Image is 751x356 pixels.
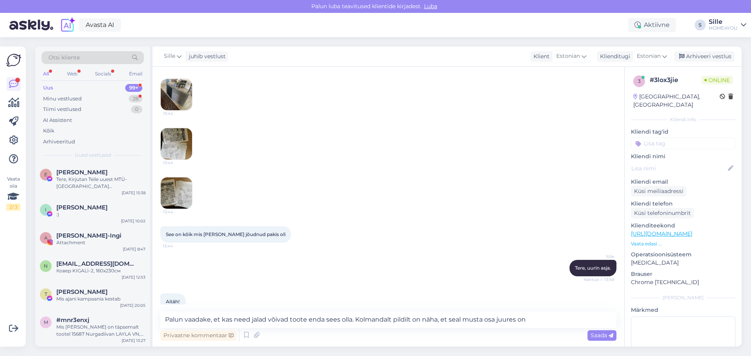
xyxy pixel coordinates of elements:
span: Tere, uurin asja. [575,265,611,271]
div: Email [128,69,144,79]
div: juhib vestlust [186,52,226,61]
p: Kliendi tag'id [631,128,735,136]
div: Minu vestlused [43,95,82,103]
p: Brauser [631,270,735,278]
span: A [44,235,48,241]
span: I [45,207,47,213]
span: Emili Jürgen [56,169,108,176]
span: Nähtud ✓ 13:48 [584,277,614,283]
span: Estonian [556,52,580,61]
span: Annye Rooväli-Ingi [56,232,121,239]
span: Sille [585,254,614,259]
span: Saada [591,332,613,339]
div: Tere, Kirjutan Teile uuest MTÜ-[GEOGRAPHIC_DATA][PERSON_NAME]. Nimelt korraldame juba aastaid hea... [56,176,146,190]
div: Sille [709,19,738,25]
div: [DATE] 20:05 [120,302,146,308]
div: All [41,69,50,79]
div: [DATE] 15:38 [122,190,146,196]
p: Märkmed [631,306,735,314]
span: Luba [422,3,440,10]
a: Avasta AI [79,18,121,32]
div: [DATE] 13:27 [122,338,146,343]
div: Arhiveeri vestlus [674,51,735,62]
div: HOME4YOU [709,25,738,31]
div: Kliendi info [631,116,735,123]
div: Küsi telefoninumbrit [631,208,694,218]
div: 99+ [125,84,142,92]
span: m [44,319,48,325]
a: [URL][DOMAIN_NAME] [631,230,692,237]
p: Vaata edasi ... [631,240,735,247]
div: Kõik [43,127,54,135]
img: Attachment [161,177,192,209]
p: Kliendi email [631,178,735,186]
div: [DATE] 12:53 [122,274,146,280]
div: Mis ajani kampaania kestab [56,295,146,302]
p: Chrome [TECHNICAL_ID] [631,278,735,286]
p: Kliendi nimi [631,152,735,161]
span: 13:44 [163,111,192,116]
div: Klient [530,52,550,61]
div: Küsi meiliaadressi [631,186,686,197]
div: AI Assistent [43,116,72,124]
div: :) [56,211,146,218]
div: [DATE] 8:47 [123,246,146,252]
span: T [45,291,47,297]
p: Kliendi telefon [631,200,735,208]
div: 28 [129,95,142,103]
img: explore-ai [59,17,76,33]
p: Klienditeekond [631,222,735,230]
span: 13:44 [163,209,192,215]
p: Operatsioonisüsteem [631,250,735,259]
img: Attachment [161,79,192,110]
div: Mis [PERSON_NAME] on täpsemalt tootel 15687 Nurgadiivan LAYLA VN, hallikasroosa? [56,324,146,338]
span: 13:44 [163,243,192,249]
div: 2 / 3 [6,204,20,211]
div: Vaata siia [6,175,20,211]
div: Ковер KIGALI-2, 160x230см [56,267,146,274]
textarea: Palun vaadake, et kas need jalad võivad toote enda sees olla. Kolmandalt pildilt on näha, et seal... [160,311,616,328]
div: [DATE] 10:02 [121,218,146,224]
div: Aktiivne [628,18,676,32]
span: 3 [638,78,641,84]
div: Arhiveeritud [43,138,75,146]
span: Sille [164,52,175,61]
img: Attachment [161,128,192,159]
div: [PERSON_NAME] [631,294,735,301]
span: 13:44 [163,160,192,166]
div: Attachment [56,239,146,246]
span: Uued vestlused [75,152,111,159]
div: Klienditugi [597,52,630,61]
span: Otsi kliente [49,54,80,62]
img: Askly Logo [6,53,21,68]
span: Aitäh! [166,299,180,304]
div: Socials [93,69,113,79]
span: Tiina Kurvits [56,288,108,295]
div: Web [65,69,79,79]
span: E [44,172,47,177]
a: SilleHOME4YOU [709,19,746,31]
div: S [695,20,706,30]
span: Estonian [637,52,661,61]
span: Nata_29@inbox.ru [56,260,138,267]
p: [MEDICAL_DATA] [631,259,735,267]
div: Uus [43,84,53,92]
div: [GEOGRAPHIC_DATA], [GEOGRAPHIC_DATA] [633,93,720,109]
span: See on kõik mis [PERSON_NAME] jõudnud pakis oli [166,231,286,237]
span: N [44,263,48,269]
div: Tiimi vestlused [43,106,81,113]
input: Lisa nimi [631,164,726,173]
input: Lisa tag [631,138,735,149]
div: 0 [131,106,142,113]
span: #mnr3enxj [56,317,89,324]
div: # 3lox3jie [650,75,701,85]
div: Privaatne kommentaar [160,330,237,341]
span: Ivar Lõhmus [56,204,108,211]
span: Online [701,76,733,84]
